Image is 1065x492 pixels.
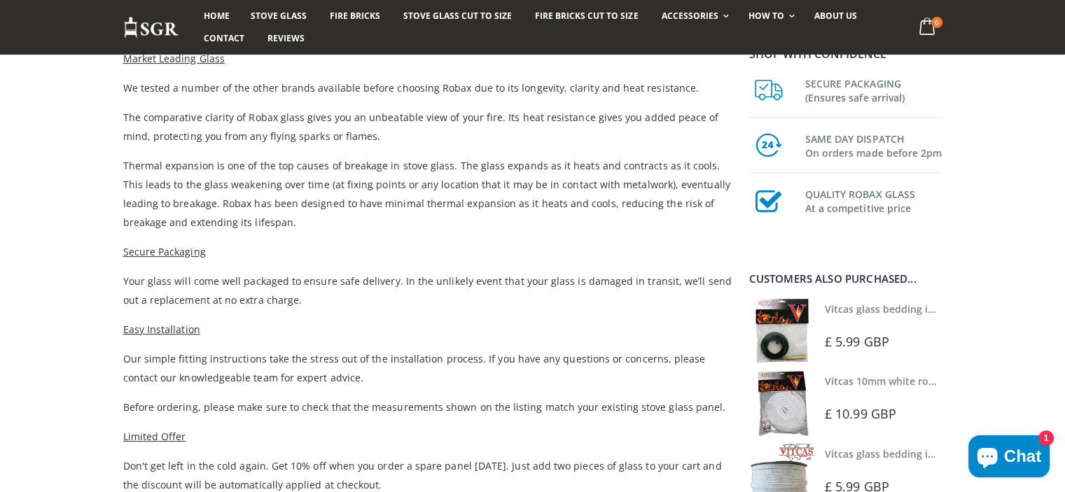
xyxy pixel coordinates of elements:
[749,274,942,284] div: Customers also purchased...
[749,370,814,435] img: Vitcas white rope, glue and gloves kit 10mm
[204,10,230,22] span: Home
[535,10,638,22] span: Fire Bricks Cut To Size
[267,32,305,44] span: Reviews
[931,17,942,28] span: 0
[964,435,1054,481] inbox-online-store-chat: Shopify online store chat
[123,400,726,414] span: Before ordering, please make sure to check that the measurements shown on the listing match your ...
[825,333,889,350] span: £ 5.99 GBP
[738,5,802,27] a: How To
[661,10,718,22] span: Accessories
[524,5,648,27] a: Fire Bricks Cut To Size
[193,27,255,50] a: Contact
[257,27,315,50] a: Reviews
[814,10,857,22] span: About us
[123,16,179,39] img: Stove Glass Replacement
[251,10,307,22] span: Stove Glass
[805,185,942,216] h3: QUALITY ROBAX GLASS At a competitive price
[319,5,391,27] a: Fire Bricks
[123,111,719,143] span: The comparative clarity of Robax glass gives you an unbeatable view of your fire. Its heat resist...
[123,274,732,307] span: Your glass will come well packaged to ensure safe delivery. In the unlikely event that your glass...
[805,74,942,105] h3: SECURE PACKAGING (Ensures safe arrival)
[123,52,225,65] span: Market Leading Glass
[123,159,730,229] span: Thermal expansion is one of the top causes of breakage in stove glass. The glass expands as it he...
[913,14,942,41] a: 0
[193,5,240,27] a: Home
[123,459,722,491] span: Don't get left in the cold again. Get 10% off when you order a spare panel [DATE]. Just add two p...
[123,352,706,384] span: Our simple fitting instructions take the stress out of the installation process. If you have any ...
[403,10,512,22] span: Stove Glass Cut To Size
[749,298,814,363] img: Vitcas stove glass bedding in tape
[825,405,896,422] span: £ 10.99 GBP
[650,5,735,27] a: Accessories
[123,245,206,258] span: Secure Packaging
[330,10,380,22] span: Fire Bricks
[804,5,868,27] a: About us
[123,81,699,94] span: We tested a number of the other brands available before choosing Robax due to its longevity, clar...
[393,5,522,27] a: Stove Glass Cut To Size
[805,129,942,160] h3: SAME DAY DISPATCH On orders made before 2pm
[123,323,200,336] span: Easy Installation
[123,430,186,443] span: Limited Offer
[240,5,317,27] a: Stove Glass
[749,10,784,22] span: How To
[204,32,244,44] span: Contact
